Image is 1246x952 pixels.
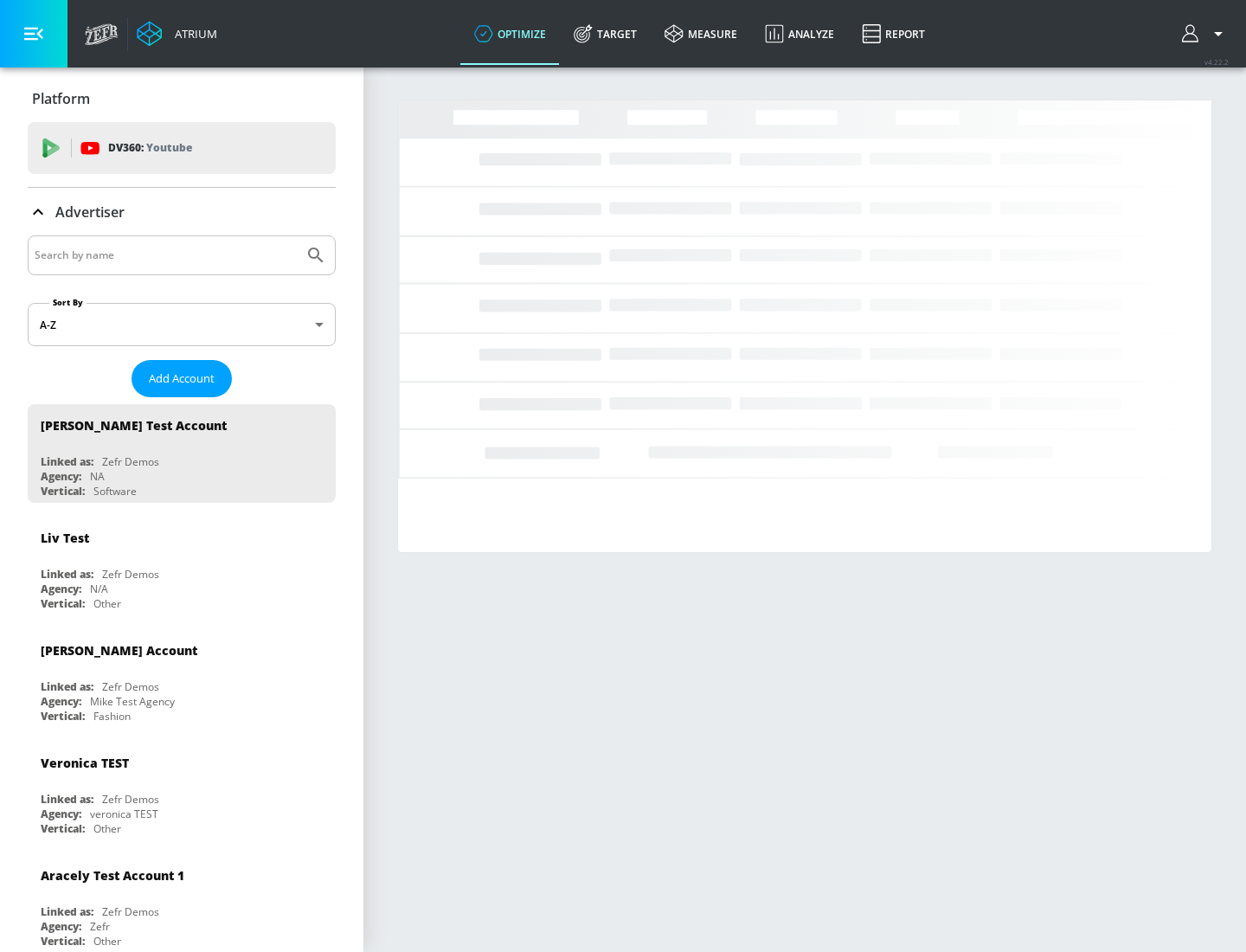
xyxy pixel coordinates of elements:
[28,742,336,840] div: Veronica TESTLinked as:Zefr DemosAgency:veronica TESTVertical:Other
[1204,57,1229,67] span: v 4.22.2
[41,792,93,807] div: Linked as:
[41,679,93,694] div: Linked as:
[102,454,159,469] div: Zefr Demos
[108,138,192,158] p: DV360:
[35,244,297,267] input: Search by name
[41,567,93,582] div: Linked as:
[93,709,131,724] div: Fashion
[93,934,121,949] div: Other
[93,484,137,499] div: Software
[146,138,192,157] p: Youtube
[41,596,85,611] div: Vertical:
[90,469,105,484] div: NA
[102,904,159,919] div: Zefr Demos
[90,919,110,934] div: Zefr
[41,807,81,821] div: Agency:
[32,89,90,108] p: Platform
[28,404,336,503] div: [PERSON_NAME] Test AccountLinked as:Zefr DemosAgency:NAVertical:Software
[41,417,227,434] div: [PERSON_NAME] Test Account
[49,297,87,308] label: Sort By
[137,21,217,47] a: Atrium
[28,629,336,728] div: [PERSON_NAME] AccountLinked as:Zefr DemosAgency:Mike Test AgencyVertical:Fashion
[41,582,81,596] div: Agency:
[55,203,125,222] p: Advertiser
[90,694,175,709] div: Mike Test Agency
[28,303,336,346] div: A-Z
[93,821,121,836] div: Other
[90,807,158,821] div: veronica TEST
[41,755,129,771] div: Veronica TEST
[848,3,939,65] a: Report
[41,469,81,484] div: Agency:
[28,74,336,123] div: Platform
[751,3,848,65] a: Analyze
[41,709,85,724] div: Vertical:
[41,821,85,836] div: Vertical:
[28,188,336,236] div: Advertiser
[102,679,159,694] div: Zefr Demos
[41,454,93,469] div: Linked as:
[41,642,197,659] div: [PERSON_NAME] Account
[41,904,93,919] div: Linked as:
[93,596,121,611] div: Other
[28,517,336,615] div: Liv TestLinked as:Zefr DemosAgency:N/AVertical:Other
[651,3,751,65] a: measure
[41,867,184,884] div: Aracely Test Account 1
[41,934,85,949] div: Vertical:
[41,919,81,934] div: Agency:
[41,694,81,709] div: Agency:
[132,360,232,397] button: Add Account
[149,369,215,389] span: Add Account
[41,530,89,546] div: Liv Test
[560,3,651,65] a: Target
[90,582,108,596] div: N/A
[41,484,85,499] div: Vertical:
[168,26,217,42] div: Atrium
[102,792,159,807] div: Zefr Demos
[28,122,336,174] div: DV360: Youtube
[102,567,159,582] div: Zefr Demos
[460,3,560,65] a: optimize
